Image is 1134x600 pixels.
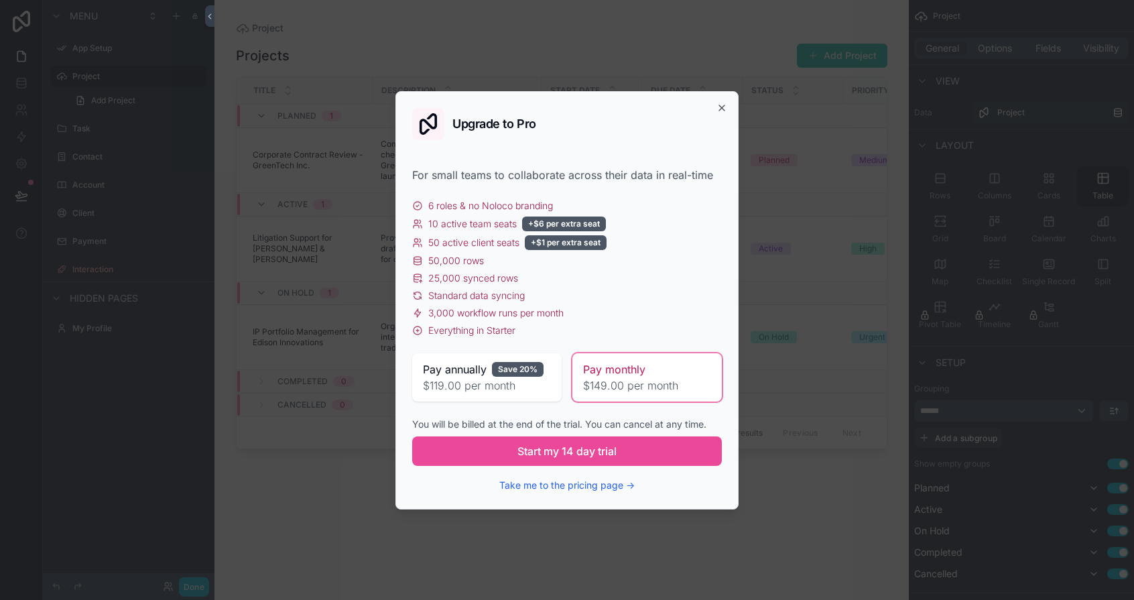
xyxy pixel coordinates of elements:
[428,272,518,285] span: 25,000 synced rows
[428,306,564,320] span: 3,000 workflow runs per month
[412,167,722,183] div: For small teams to collaborate across their data in real-time
[423,361,487,377] span: Pay annually
[583,377,711,394] span: $149.00 per month
[412,436,722,466] button: Start my 14 day trial
[428,217,517,231] span: 10 active team seats
[499,479,635,492] button: Take me to the pricing page →
[517,443,617,459] span: Start my 14 day trial
[452,118,536,130] h2: Upgrade to Pro
[428,324,515,337] span: Everything in Starter
[428,289,525,302] span: Standard data syncing
[522,217,606,231] div: +$6 per extra seat
[428,254,484,267] span: 50,000 rows
[412,418,722,431] div: You will be billed at the end of the trial. You can cancel at any time.
[525,235,607,250] div: +$1 per extra seat
[428,236,519,249] span: 50 active client seats
[583,361,645,377] span: Pay monthly
[428,199,553,213] span: 6 roles & no Noloco branding
[423,377,551,394] span: $119.00 per month
[492,362,544,377] div: Save 20%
